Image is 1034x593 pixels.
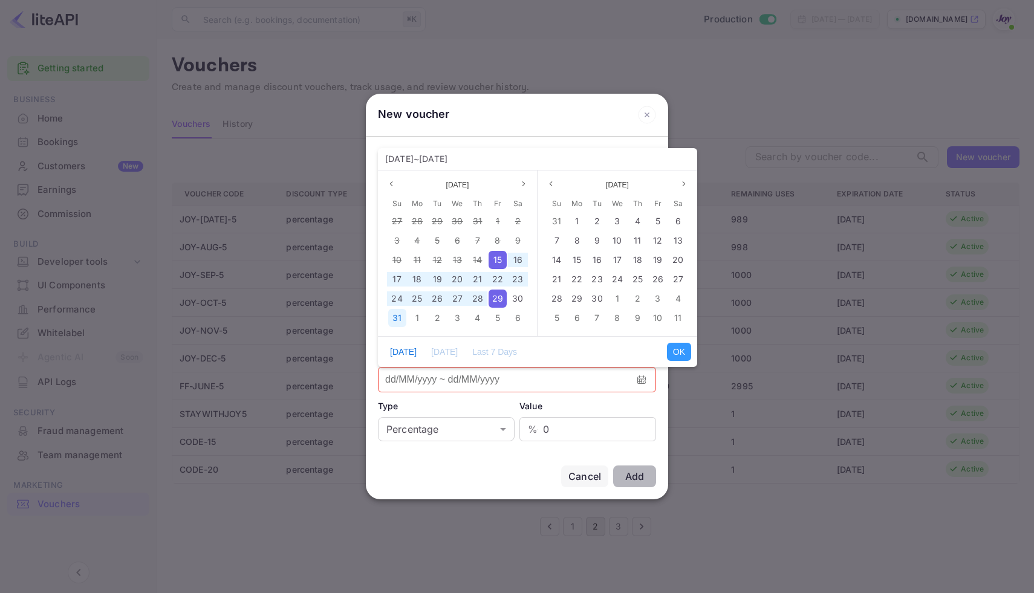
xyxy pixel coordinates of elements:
div: 07 Oct 2025 [587,308,607,328]
div: 23 Aug 2025 [508,270,528,289]
button: [DATE] [384,343,423,361]
button: Select month [441,178,474,192]
div: 05 Sep 2025 [648,212,668,231]
span: 15 [493,254,502,265]
div: Tuesday [587,195,607,212]
div: 31 Aug 2025 [547,212,567,231]
div: 24 Sep 2025 [607,270,627,289]
div: 21 Aug 2025 [467,270,487,289]
span: 5 [495,313,500,323]
div: 11 Sep 2025 [628,231,648,250]
div: Sunday [387,195,407,212]
div: 11 Aug 2025 [407,250,427,270]
div: 20 Aug 2025 [447,270,467,289]
span: 24 [391,293,402,303]
span: 15 [573,254,581,265]
span: 10 [653,313,662,323]
span: 30 [591,293,602,303]
span: 6 [574,313,580,323]
div: 30 Sep 2025 [587,289,607,308]
div: 21 Sep 2025 [547,270,567,289]
span: 2 [594,216,600,226]
div: 08 Oct 2025 [607,308,627,328]
div: Thursday [628,195,648,212]
div: 02 Aug 2025 [508,212,528,231]
span: 11 [414,254,421,265]
div: 25 Sep 2025 [628,270,648,289]
p: % [528,422,538,436]
span: 1 [616,293,619,303]
div: Wednesday [447,195,467,212]
span: 4 [675,293,681,303]
div: 26 Aug 2025 [428,289,447,308]
div: Type [378,400,515,412]
button: OK [667,343,691,361]
div: 20 Sep 2025 [668,250,688,270]
button: Next month [677,177,691,191]
span: 28 [551,293,562,303]
span: 27 [452,293,463,303]
div: 02 Sep 2025 [428,308,447,328]
span: 8 [574,235,580,245]
div: 09 Aug 2025 [508,231,528,250]
div: Tuesday [428,195,447,212]
div: 14 Sep 2025 [547,250,567,270]
div: 08 Aug 2025 [487,231,507,250]
svg: page previous [388,180,395,187]
div: 01 Sep 2025 [407,308,427,328]
span: 27 [392,216,402,226]
svg: page next [680,180,688,187]
svg: calendar [637,375,646,384]
div: 04 Oct 2025 [668,289,688,308]
div: 23 Sep 2025 [587,270,607,289]
span: 28 [412,216,423,226]
span: 9 [635,313,640,323]
span: Th [473,196,482,211]
div: 27 Aug 2025 [447,289,467,308]
span: 4 [635,216,640,226]
div: 05 Sep 2025 [487,308,507,328]
span: 13 [453,254,462,265]
span: 7 [554,235,559,245]
svg: page previous [547,180,554,187]
span: 19 [433,274,442,284]
span: Th [633,196,642,211]
div: 29 Jul 2025 [428,212,447,231]
svg: page next [520,180,527,187]
span: 18 [633,254,642,265]
span: 6 [455,235,460,245]
div: Friday [648,195,668,212]
span: 19 [653,254,662,265]
span: 16 [513,254,522,265]
div: 04 Sep 2025 [628,212,648,231]
span: 14 [552,254,561,265]
div: 31 Aug 2025 [387,308,407,328]
button: Last 7 Days [466,343,523,361]
span: 11 [674,313,681,323]
div: 06 Oct 2025 [567,308,587,328]
div: 15 Sep 2025 [567,250,587,270]
span: 21 [473,274,482,284]
div: Cancel [568,469,601,484]
div: 26 Sep 2025 [648,270,668,289]
div: 28 Sep 2025 [547,289,567,308]
span: 13 [674,235,683,245]
div: 17 Sep 2025 [607,250,627,270]
span: 4 [475,313,480,323]
span: 3 [614,216,620,226]
div: 12 Sep 2025 [648,231,668,250]
div: 13 Sep 2025 [668,231,688,250]
div: 16 Sep 2025 [587,250,607,270]
div: Friday [487,195,507,212]
div: 27 Sep 2025 [668,270,688,289]
span: 30 [512,293,523,303]
div: 17 Aug 2025 [387,270,407,289]
span: [DATE] [419,154,447,164]
span: 5 [554,313,559,323]
span: 31 [392,313,402,323]
span: 23 [591,274,602,284]
span: 11 [634,235,641,245]
div: Thursday [467,195,487,212]
span: 8 [614,313,620,323]
div: Sunday [547,195,567,212]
